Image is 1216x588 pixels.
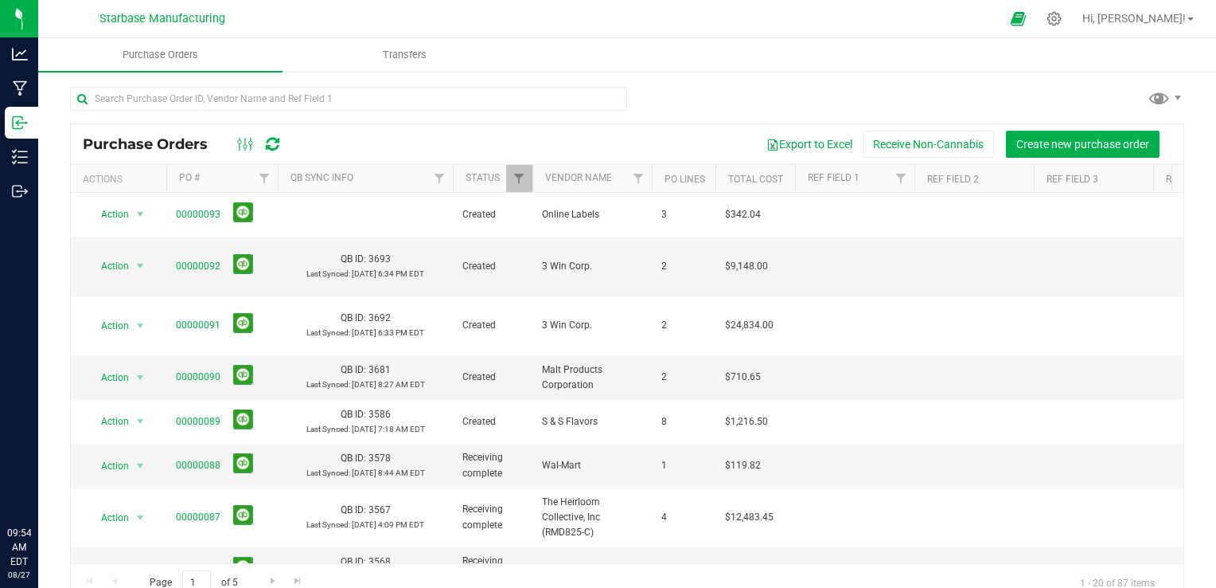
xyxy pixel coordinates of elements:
[12,46,28,62] inline-svg: Analytics
[725,414,768,429] span: $1,216.50
[1082,12,1186,25] span: Hi, [PERSON_NAME]!
[506,165,532,192] a: Filter
[306,328,350,337] span: Last Synced:
[665,174,705,185] a: PO Lines
[462,370,523,385] span: Created
[728,174,783,185] a: Total Cost
[341,504,366,515] span: QB ID:
[131,203,150,225] span: select
[12,183,28,199] inline-svg: Outbound
[661,318,706,333] span: 2
[368,453,391,464] span: 3578
[341,253,366,265] span: QB ID:
[87,507,130,529] span: Action
[661,562,706,577] span: 2
[341,556,366,567] span: QB ID:
[725,259,768,274] span: $9,148.00
[725,207,761,222] span: $342.04
[341,364,366,375] span: QB ID:
[462,318,523,333] span: Created
[368,312,391,323] span: 3692
[725,562,761,577] span: $175.72
[542,495,642,541] span: The Heirloom Collective, Inc (RMD825-C)
[808,172,859,183] a: Ref Field 1
[352,468,425,477] span: [DATE] 8:44 AM EDT
[462,554,523,584] span: Receiving complete
[83,174,160,185] div: Actions
[466,172,500,183] a: Status
[352,520,424,529] span: [DATE] 4:09 PM EDT
[7,526,31,569] p: 09:54 AM EDT
[12,115,28,131] inline-svg: Inbound
[101,48,220,62] span: Purchase Orders
[131,255,150,277] span: select
[283,38,527,72] a: Transfers
[12,80,28,96] inline-svg: Manufacturing
[306,269,350,278] span: Last Synced:
[542,318,642,333] span: 3 Win Corp.
[87,559,130,581] span: Action
[176,209,220,220] a: 00000093
[542,363,642,393] span: Malt Products Corporation
[1000,3,1036,34] span: Open Ecommerce Menu
[462,450,523,480] span: Receiving complete
[927,174,979,185] a: Ref Field 2
[1046,174,1098,185] a: Ref Field 3
[542,207,642,222] span: Online Labels
[131,315,150,337] span: select
[1006,131,1159,158] button: Create new purchase order
[179,172,200,183] a: PO #
[176,460,220,471] a: 00000088
[87,367,130,389] span: Action
[87,410,130,433] span: Action
[306,468,350,477] span: Last Synced:
[131,367,150,389] span: select
[462,207,523,222] span: Created
[87,203,130,225] span: Action
[542,259,642,274] span: 3 Win Corp.
[176,261,220,272] a: 00000092
[176,512,220,523] a: 00000087
[7,569,31,581] p: 08/27
[542,562,642,577] span: Mile High Labs
[352,425,425,433] span: [DATE] 7:18 AM EDT
[99,12,225,25] span: Starbase Manufacturing
[176,319,220,331] a: 00000091
[661,510,706,525] span: 4
[368,409,391,420] span: 3586
[87,315,130,337] span: Action
[341,312,366,323] span: QB ID:
[545,172,612,183] a: Vendor Name
[341,409,366,420] span: QB ID:
[863,131,994,158] button: Receive Non-Cannabis
[725,458,761,473] span: $119.82
[361,48,448,62] span: Transfers
[176,371,220,382] a: 00000090
[661,458,706,473] span: 1
[131,455,150,477] span: select
[368,556,391,567] span: 3568
[427,165,453,192] a: Filter
[306,380,350,389] span: Last Synced:
[888,165,914,192] a: Filter
[542,414,642,429] span: S & S Flavors
[352,380,425,389] span: [DATE] 8:27 AM EDT
[290,172,353,183] a: QB Sync Info
[87,455,130,477] span: Action
[725,318,774,333] span: $24,834.00
[661,414,706,429] span: 8
[251,165,278,192] a: Filter
[661,370,706,385] span: 2
[462,414,523,429] span: Created
[725,370,761,385] span: $710.65
[368,504,391,515] span: 3567
[83,135,224,153] span: Purchase Orders
[87,255,130,277] span: Action
[368,364,391,375] span: 3681
[756,131,863,158] button: Export to Excel
[1016,138,1149,151] span: Create new purchase order
[341,453,366,464] span: QB ID:
[462,502,523,532] span: Receiving complete
[176,416,220,427] a: 00000089
[725,510,774,525] span: $12,483.45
